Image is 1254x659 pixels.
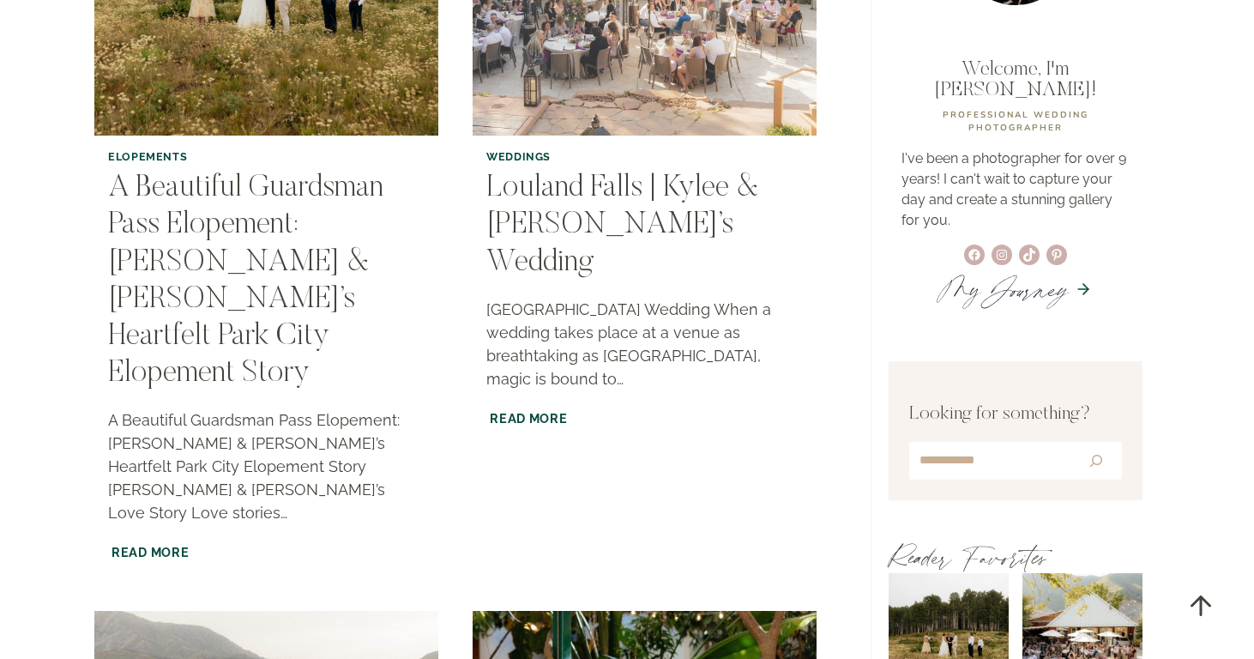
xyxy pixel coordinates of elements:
a: Louland Falls | Kylee & [PERSON_NAME]’s Wedding [486,173,759,278]
button: Search [1073,445,1118,476]
a: A Beautiful Guardsman Pass Elopement: [PERSON_NAME] & [PERSON_NAME]’s Heartfelt Park City Elopeme... [108,173,383,390]
a: Scroll to top [1173,577,1228,633]
h2: Reader Favorites [889,541,1142,573]
a: Read More [486,408,570,429]
p: Looking for something? [909,401,1122,429]
p: I've been a photographer for over 9 years! I can't wait to capture your day and create a stunning... [901,148,1130,231]
em: Journey [982,264,1068,314]
a: Weddings [486,150,551,163]
p: A Beautiful Guardsman Pass Elopement: [PERSON_NAME] & [PERSON_NAME]’s Heartfelt Park City Elopeme... [108,408,425,524]
p: [GEOGRAPHIC_DATA] Wedding When a wedding takes place at a venue as breathtaking as [GEOGRAPHIC_DA... [486,298,803,390]
a: MyJourney [939,264,1068,314]
a: Elopements [108,150,187,163]
p: professional WEDDING PHOTOGRAPHER [901,109,1130,135]
p: Welcome, I'm [PERSON_NAME]! [901,59,1130,100]
a: Read More [108,541,192,563]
